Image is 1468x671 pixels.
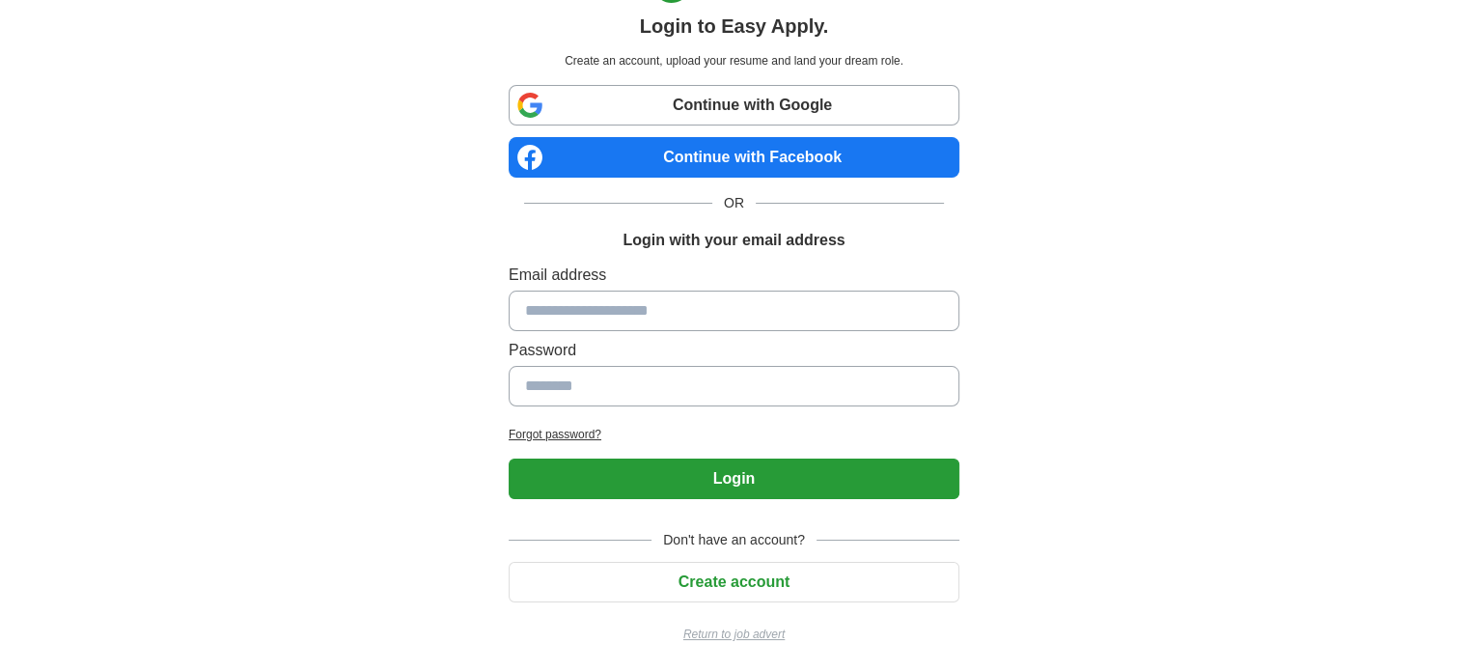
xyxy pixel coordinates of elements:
h1: Login with your email address [623,229,845,252]
label: Email address [509,264,959,287]
a: Continue with Google [509,85,959,126]
label: Password [509,339,959,362]
a: Return to job advert [509,626,959,643]
p: Create an account, upload your resume and land your dream role. [512,52,956,70]
button: Login [509,459,959,499]
a: Forgot password? [509,426,959,443]
span: Don't have an account? [651,530,817,550]
a: Continue with Facebook [509,137,959,178]
a: Create account [509,573,959,590]
span: OR [712,193,756,213]
button: Create account [509,562,959,602]
h1: Login to Easy Apply. [640,12,829,41]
